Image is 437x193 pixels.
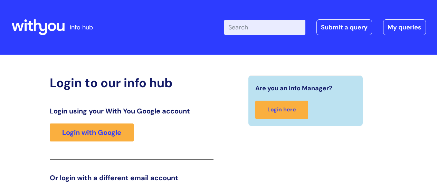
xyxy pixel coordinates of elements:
span: Are you an Info Manager? [255,83,332,94]
a: My queries [383,19,426,35]
input: Search [224,20,305,35]
a: Login here [255,101,308,119]
a: Login with Google [50,123,134,141]
a: Submit a query [316,19,372,35]
p: info hub [70,22,93,33]
h2: Login to our info hub [50,75,213,90]
h3: Login using your With You Google account [50,107,213,115]
h3: Or login with a different email account [50,174,213,182]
